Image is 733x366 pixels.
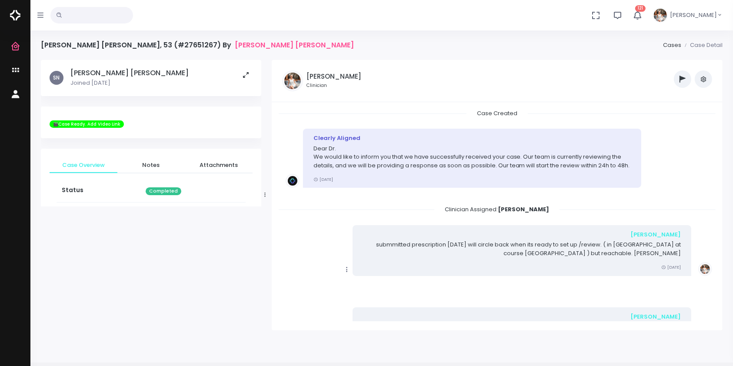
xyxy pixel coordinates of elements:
th: Status [57,180,140,203]
p: submmitted prescription [DATE] will circle back when its ready to set up /review. ( in [GEOGRAPHI... [363,240,681,257]
div: [PERSON_NAME] [363,230,681,239]
li: Case Detail [681,41,723,50]
small: [DATE] [313,176,333,182]
p: Joined [DATE] [70,79,189,87]
a: [PERSON_NAME] [PERSON_NAME] [235,41,354,49]
span: Clinician Assigned: [434,203,560,216]
div: scrollable content [279,109,716,321]
a: Cases [663,41,681,49]
div: [PERSON_NAME] [363,313,681,321]
small: [DATE] [661,264,681,270]
p: Dear Dr. We would like to inform you that we have successfully received your case. Our team is cu... [313,144,631,170]
img: Logo Horizontal [10,6,20,24]
div: scrollable content [41,60,261,206]
b: [PERSON_NAME] [498,205,549,213]
small: Clinician [307,82,361,89]
span: Case Created [466,106,528,120]
img: Header Avatar [653,7,668,23]
span: [PERSON_NAME] [670,11,717,20]
h4: [PERSON_NAME] [PERSON_NAME], 53 (#27651267) By [41,41,354,49]
h5: [PERSON_NAME] [PERSON_NAME] [70,69,189,77]
h5: [PERSON_NAME] [307,73,361,80]
span: 🎬Case Ready. Add Video Link [50,120,124,128]
span: Attachments [192,161,246,170]
span: SN [50,71,63,85]
td: 27651267 [140,203,246,225]
div: Clearly Aligned [313,134,631,143]
span: 121 [635,5,646,12]
span: Completed [146,187,181,196]
span: Case Overview [57,161,110,170]
span: Notes [124,161,178,170]
th: Patient # [57,203,140,226]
